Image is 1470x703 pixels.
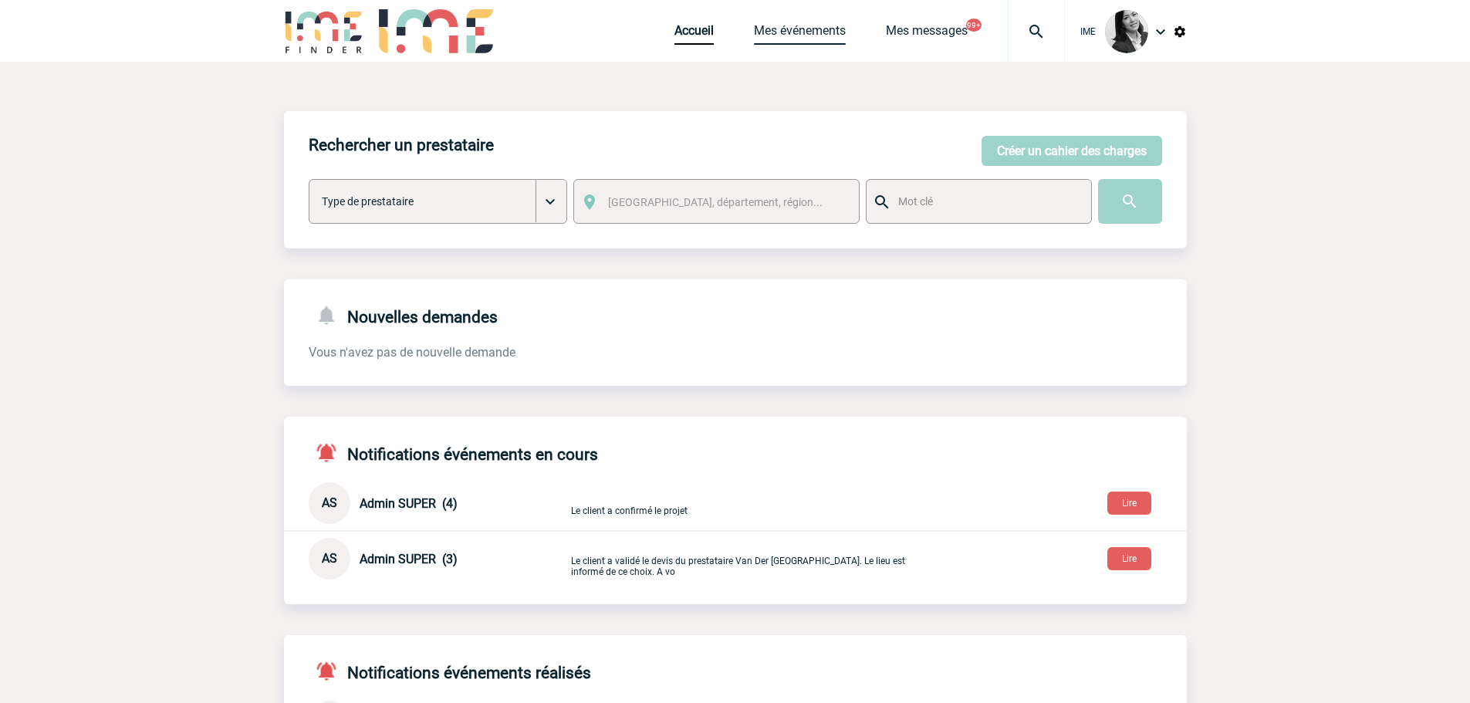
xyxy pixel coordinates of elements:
span: Admin SUPER (3) [360,552,458,566]
img: notifications-active-24-px-r.png [315,441,347,464]
h4: Rechercher un prestataire [309,136,494,154]
span: IME [1080,26,1096,37]
span: AS [322,495,337,510]
a: AS Admin SUPER (3) Le client a validé le devis du prestataire Van Der [GEOGRAPHIC_DATA]. Le lieu ... [309,550,934,565]
span: Admin SUPER (4) [360,496,458,511]
a: Mes messages [886,23,968,45]
img: notifications-24-px-g.png [315,304,347,326]
button: 99+ [966,19,982,32]
a: Accueil [674,23,714,45]
h4: Notifications événements réalisés [309,660,591,682]
a: Lire [1095,550,1164,565]
span: [GEOGRAPHIC_DATA], département, région... [608,196,823,208]
button: Lire [1107,492,1151,515]
img: 101052-0.jpg [1105,10,1148,53]
input: Mot clé [894,191,1077,211]
p: Le client a confirmé le projet [571,491,934,516]
img: IME-Finder [284,9,364,53]
span: AS [322,551,337,566]
div: Conversation privée : Fournisseur - Agence [309,538,568,580]
h4: Notifications événements en cours [309,441,598,464]
button: Lire [1107,547,1151,570]
a: Mes événements [754,23,846,45]
a: AS Admin SUPER (4) Le client a confirmé le projet [309,495,934,509]
a: Lire [1095,495,1164,509]
div: Conversation privée : Client - Agence [309,482,568,524]
span: Vous n'avez pas de nouvelle demande [309,345,515,360]
p: Le client a validé le devis du prestataire Van Der [GEOGRAPHIC_DATA]. Le lieu est informé de ce c... [571,541,934,577]
h4: Nouvelles demandes [309,304,498,326]
img: notifications-active-24-px-r.png [315,660,347,682]
input: Submit [1098,179,1162,224]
